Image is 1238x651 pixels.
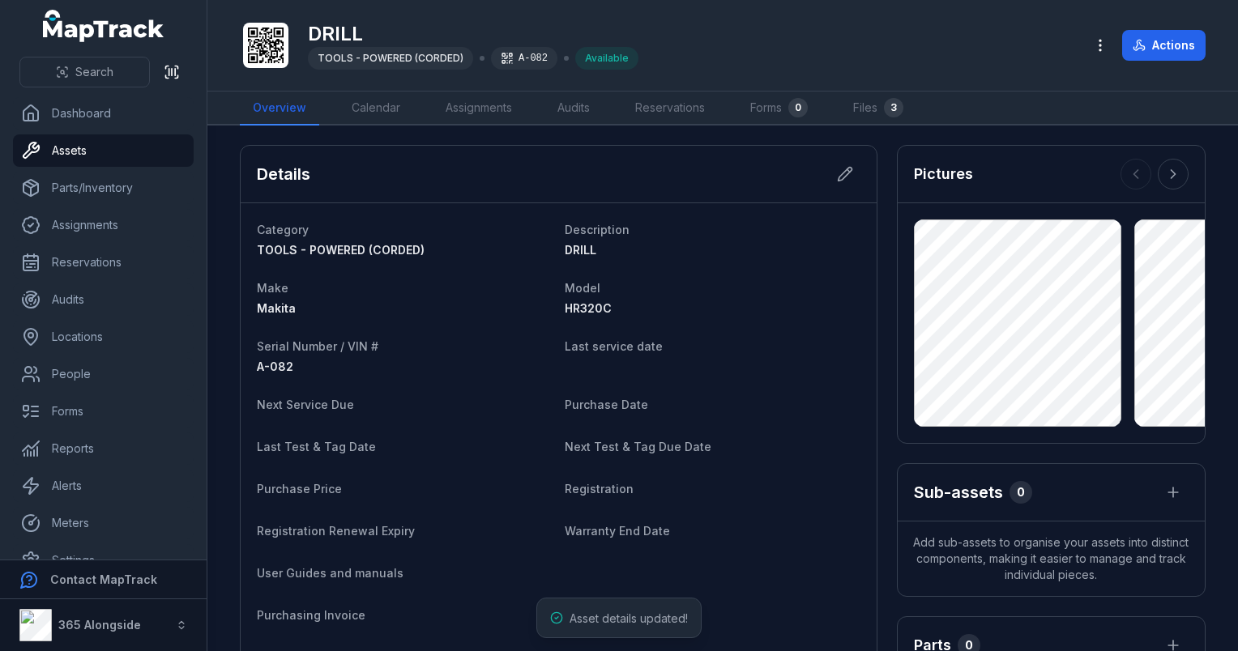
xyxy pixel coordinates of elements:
span: Make [257,281,288,295]
span: Makita [257,301,296,315]
button: Actions [1122,30,1206,61]
span: Purchasing Invoice [257,608,365,622]
h3: Pictures [914,163,973,185]
a: Reservations [622,91,718,126]
span: Last service date [565,339,663,353]
a: Parts/Inventory [13,172,194,204]
a: Alerts [13,470,194,502]
span: Next Test & Tag Due Date [565,440,711,453]
a: Reports [13,432,194,465]
span: Description [565,223,630,236]
button: Search [19,57,150,87]
strong: Contact MapTrack [50,572,157,586]
span: Purchase Price [257,482,342,496]
span: Search [75,64,113,80]
h2: Sub-assets [914,481,1003,504]
a: Reservations [13,246,194,279]
a: Calendar [339,91,413,126]
span: Model [565,281,600,295]
div: 0 [1010,481,1032,504]
span: A-082 [257,360,293,373]
span: Category [257,223,309,236]
span: Registration [565,482,634,496]
a: Meters [13,507,194,539]
a: Files3 [840,91,916,126]
span: Serial Number / VIN # [257,339,378,353]
strong: 365 Alongside [58,618,141,632]
span: Add sub-assets to organise your assets into distinct components, making it easier to manage and t... [898,521,1205,596]
a: Settings [13,544,194,577]
span: Next Service Due [257,398,354,411]
span: Asset details updated! [570,611,688,625]
span: HR320C [565,301,612,315]
span: TOOLS - POWERED (CORDED) [257,243,425,257]
a: Forms [13,395,194,428]
a: MapTrack [43,10,164,42]
div: 0 [788,98,808,117]
div: A-082 [491,47,557,70]
a: Audits [13,283,194,316]
span: User Guides and manuals [257,566,403,580]
h2: Details [257,163,310,185]
a: Overview [240,91,319,126]
a: Audits [544,91,603,126]
a: People [13,358,194,390]
div: 3 [884,98,903,117]
span: Warranty End Date [565,524,670,538]
a: Assignments [13,209,194,241]
span: DRILL [565,243,596,257]
a: Assignments [433,91,525,126]
span: TOOLS - POWERED (CORDED) [318,52,463,64]
a: Assets [13,134,194,167]
span: Last Test & Tag Date [257,440,376,453]
h1: DRILL [308,21,638,47]
div: Available [575,47,638,70]
a: Dashboard [13,97,194,130]
a: Locations [13,321,194,353]
span: Registration Renewal Expiry [257,524,415,538]
span: Purchase Date [565,398,648,411]
a: Forms0 [737,91,821,126]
